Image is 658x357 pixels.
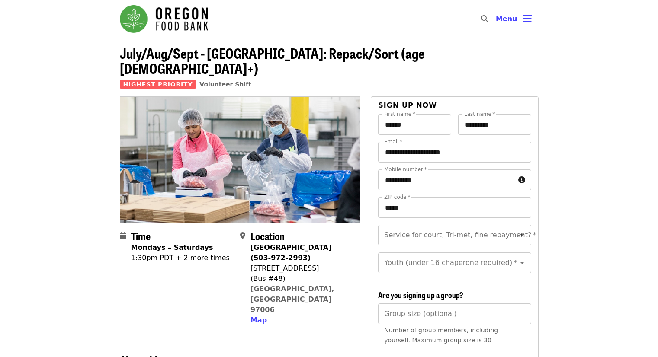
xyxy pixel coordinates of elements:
[131,228,151,243] span: Time
[131,243,213,252] strong: Mondays – Saturdays
[384,194,410,200] label: ZIP code
[250,243,331,262] strong: [GEOGRAPHIC_DATA] (503-972-2993)
[120,97,360,222] img: July/Aug/Sept - Beaverton: Repack/Sort (age 10+) organized by Oregon Food Bank
[120,232,126,240] i: calendar icon
[250,315,267,325] button: Map
[199,81,251,88] a: Volunteer Shift
[516,229,528,241] button: Open
[378,289,463,300] span: Are you signing up a group?
[250,274,353,284] div: (Bus #48)
[464,112,495,117] label: Last name
[523,13,532,25] i: bars icon
[378,303,531,324] input: [object Object]
[250,228,285,243] span: Location
[378,142,531,163] input: Email
[384,167,427,172] label: Mobile number
[489,9,539,29] button: Toggle account menu
[518,176,525,184] i: circle-info icon
[384,112,415,117] label: First name
[458,114,531,135] input: Last name
[384,327,498,344] span: Number of group members, including yourself. Maximum group size is 30
[516,257,528,269] button: Open
[496,15,517,23] span: Menu
[131,253,230,263] div: 1:30pm PDT + 2 more times
[250,285,334,314] a: [GEOGRAPHIC_DATA], [GEOGRAPHIC_DATA] 97006
[378,197,531,218] input: ZIP code
[481,15,488,23] i: search icon
[384,139,402,144] label: Email
[250,316,267,324] span: Map
[493,9,500,29] input: Search
[250,263,353,274] div: [STREET_ADDRESS]
[240,232,245,240] i: map-marker-alt icon
[120,80,196,89] span: Highest Priority
[378,101,437,109] span: Sign up now
[378,114,451,135] input: First name
[120,43,425,78] span: July/Aug/Sept - [GEOGRAPHIC_DATA]: Repack/Sort (age [DEMOGRAPHIC_DATA]+)
[120,5,208,33] img: Oregon Food Bank - Home
[378,169,514,190] input: Mobile number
